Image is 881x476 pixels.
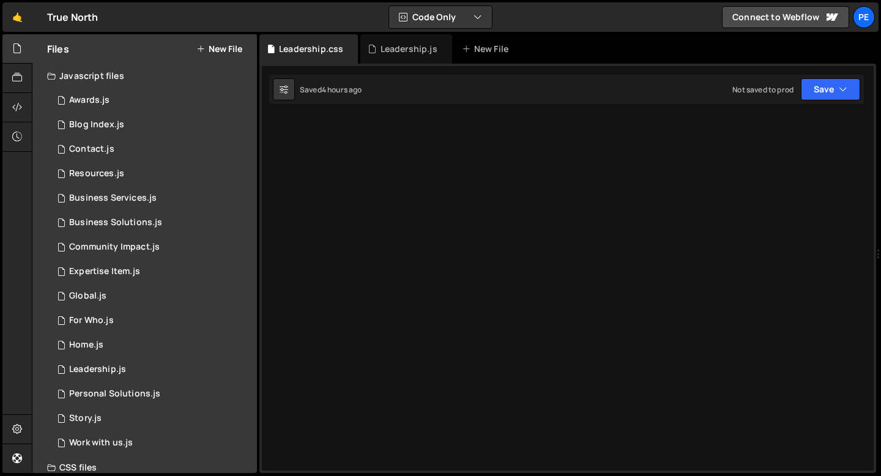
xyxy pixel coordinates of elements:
div: Home.js [69,340,103,351]
button: New File [196,44,242,54]
div: 15265/41855.js [47,186,257,210]
div: 15265/42978.js [47,137,257,162]
div: Leadership.js [69,364,126,375]
div: 15265/40084.js [47,284,257,308]
div: Expertise Item.js [69,266,140,277]
div: Not saved to prod [732,84,794,95]
div: Business Solutions.js [69,217,162,228]
div: Leadership.js [381,43,437,55]
div: 15265/41334.js [47,113,257,137]
div: Saved [300,84,362,95]
div: Resources.js [69,168,124,179]
h2: Files [47,42,69,56]
div: Story.js [69,413,102,424]
div: 15265/43574.js [47,162,257,186]
a: Connect to Webflow [722,6,849,28]
div: 15265/41470.js [47,406,257,431]
div: Awards.js [69,95,110,106]
div: 15265/41190.js [47,382,257,406]
div: 15265/41878.js [47,431,257,455]
div: Work with us.js [69,437,133,448]
div: 15265/41431.js [47,357,257,382]
div: Business Services.js [69,193,157,204]
div: Community Impact.js [69,242,160,253]
div: New File [462,43,513,55]
div: 15265/40950.js [47,308,257,333]
div: Contact.js [69,144,114,155]
div: Global.js [69,291,106,302]
div: True North [47,10,99,24]
button: Save [801,78,860,100]
a: Pe [853,6,875,28]
div: 15265/40175.js [47,333,257,357]
div: Blog Index.js [69,119,124,130]
a: 🤙 [2,2,32,32]
div: 15265/41843.js [47,235,257,259]
div: For Who.js [69,315,114,326]
div: 15265/42961.js [47,88,257,113]
div: Personal Solutions.js [69,389,160,400]
div: Javascript files [32,64,257,88]
div: 15265/41621.js [47,259,257,284]
div: 15265/41786.js [47,210,257,235]
div: 4 hours ago [322,84,362,95]
div: Leadership.css [279,43,343,55]
button: Code Only [389,6,492,28]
